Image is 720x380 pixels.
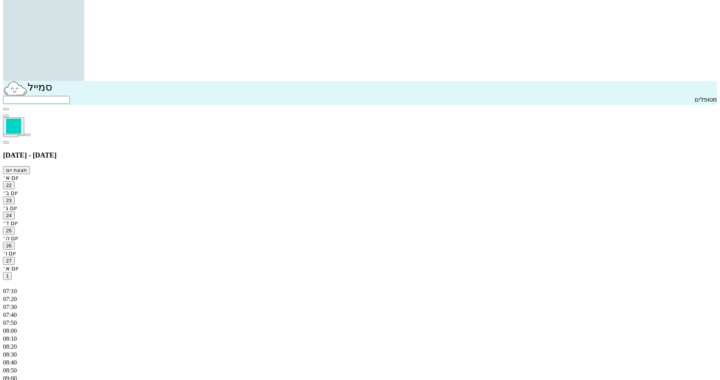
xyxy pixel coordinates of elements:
[3,250,547,257] div: יום ו׳
[6,213,12,218] span: 24
[3,367,22,374] div: 08:50
[3,312,22,318] div: 07:40
[3,272,12,280] button: 1
[3,351,22,358] div: 08:30
[3,189,547,196] div: יום ב׳
[3,81,717,96] div: סמייל
[3,320,22,326] div: 07:50
[3,204,547,212] div: יום ג׳
[3,288,22,295] div: 07:10
[6,258,12,264] span: 27
[3,327,22,334] div: 08:00
[3,265,547,272] div: יום א׳
[6,167,27,173] span: תצוגת יום
[3,219,547,227] div: יום ד׳
[3,359,22,366] div: 08:40
[3,304,22,310] div: 07:30
[3,196,15,204] button: 23
[3,81,28,96] img: SmileCloud logo
[6,273,9,279] span: 1
[6,228,12,233] span: 25
[3,227,15,235] button: 25
[3,151,547,159] h3: [DATE] - [DATE]
[3,335,22,342] div: 08:10
[6,243,12,249] span: 26
[3,181,15,189] button: 22
[3,257,15,265] button: 27
[3,212,15,219] button: 24
[3,174,547,181] div: יום א׳
[3,343,22,350] div: 08:20
[3,242,15,250] button: 26
[6,198,12,203] span: 23
[695,96,717,103] label: מטופלים
[3,235,547,242] div: יום ה׳
[6,182,12,188] span: 22
[3,166,30,174] button: תצוגת יום
[3,296,22,303] div: 07:20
